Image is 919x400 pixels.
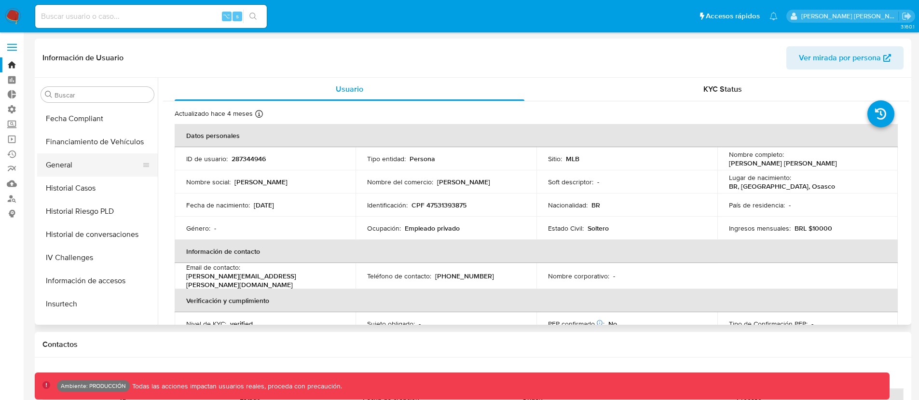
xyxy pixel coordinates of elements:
button: Financiamiento de Vehículos [37,130,158,153]
p: Nombre social : [186,178,231,186]
p: BRL $10000 [795,224,832,233]
span: s [236,12,239,21]
p: Todas las acciones impactan usuarios reales, proceda con precaución. [130,382,342,391]
p: [PERSON_NAME][EMAIL_ADDRESS][PERSON_NAME][DOMAIN_NAME] [186,272,340,289]
p: Ingresos mensuales : [729,224,791,233]
button: Buscar [45,91,53,98]
button: Historial Riesgo PLD [37,200,158,223]
p: Nombre del comercio : [367,178,433,186]
p: Nombre completo : [729,150,784,159]
p: - [597,178,599,186]
p: Fecha de nacimiento : [186,201,250,209]
p: BR, [GEOGRAPHIC_DATA], Osasco [729,182,835,191]
p: [PERSON_NAME] [234,178,288,186]
p: - [214,224,216,233]
p: No [608,319,617,328]
p: [DATE] [254,201,274,209]
th: Datos personales [175,124,898,147]
a: Salir [902,11,912,21]
button: Historial Casos [37,177,158,200]
button: Inversiones [37,316,158,339]
p: CPF 47531393875 [411,201,466,209]
button: Información de accesos [37,269,158,292]
h1: Información de Usuario [42,53,123,63]
th: Información de contacto [175,240,898,263]
p: ID de usuario : [186,154,228,163]
p: - [811,319,813,328]
span: Chat [745,371,761,382]
p: [PERSON_NAME] [437,178,490,186]
p: verified [230,319,253,328]
p: Ambiente: PRODUCCIÓN [61,384,126,388]
p: Persona [410,154,435,163]
button: Insurtech [37,292,158,316]
span: Ver mirada por persona [799,46,881,69]
p: Nacionalidad : [548,201,588,209]
p: Soltero [588,224,609,233]
button: General [37,153,150,177]
p: Empleado privado [405,224,460,233]
input: Buscar [55,91,150,99]
p: PEP confirmado : [548,319,604,328]
p: País de residencia : [729,201,785,209]
a: Notificaciones [769,12,778,20]
p: [PHONE_NUMBER] [435,272,494,280]
p: 287344946 [232,154,266,163]
p: - [419,319,421,328]
p: Tipo de Confirmación PEP : [729,319,808,328]
span: Usuario [336,83,363,95]
p: Actualizado hace 4 meses [175,109,253,118]
button: search-icon [243,10,263,23]
p: victor.david@mercadolibre.com.co [801,12,899,21]
button: Fecha Compliant [37,107,158,130]
p: Nivel de KYC : [186,319,226,328]
p: Estado Civil : [548,224,584,233]
p: BR [591,201,600,209]
h1: Contactos [42,340,904,349]
p: - [789,201,791,209]
p: Género : [186,224,210,233]
p: Nombre corporativo : [548,272,609,280]
button: Ver mirada por persona [786,46,904,69]
p: Tipo entidad : [367,154,406,163]
p: Teléfono de contacto : [367,272,431,280]
span: ⌥ [223,12,230,21]
p: Lugar de nacimiento : [729,173,791,182]
p: Ocupación : [367,224,401,233]
span: Accesos rápidos [706,11,760,21]
p: Sitio : [548,154,562,163]
p: MLB [566,154,579,163]
p: Identificación : [367,201,408,209]
p: Sujeto obligado : [367,319,415,328]
p: [PERSON_NAME] [PERSON_NAME] [729,159,837,167]
button: IV Challenges [37,246,158,269]
p: Soft descriptor : [548,178,593,186]
p: - [613,272,615,280]
p: Email de contacto : [186,263,240,272]
span: Historial CX [164,371,206,382]
span: KYC Status [703,83,742,95]
button: Historial de conversaciones [37,223,158,246]
th: Verificación y cumplimiento [175,289,898,312]
span: Soluciones [450,371,488,382]
input: Buscar usuario o caso... [35,10,267,23]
